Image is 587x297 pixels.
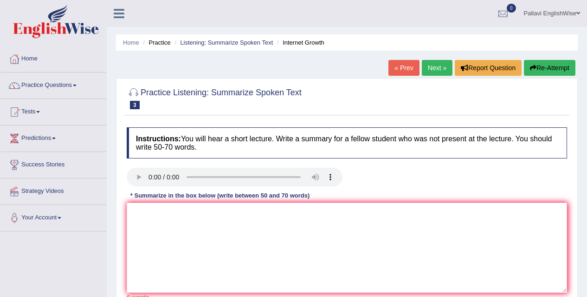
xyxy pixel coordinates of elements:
[0,178,106,202] a: Strategy Videos
[524,60,575,76] button: Re-Attempt
[180,39,273,46] a: Listening: Summarize Spoken Text
[127,191,313,200] div: * Summarize in the box below (write between 50 and 70 words)
[136,135,181,143] b: Instructions:
[127,127,567,158] h4: You will hear a short lecture. Write a summary for a fellow student who was not present at the le...
[141,38,170,47] li: Practice
[127,86,302,109] h2: Practice Listening: Summarize Spoken Text
[275,38,324,47] li: Internet Growth
[455,60,522,76] button: Report Question
[0,125,106,149] a: Predictions
[0,46,106,69] a: Home
[0,205,106,228] a: Your Account
[130,101,140,109] span: 3
[0,152,106,175] a: Success Stories
[0,99,106,122] a: Tests
[507,4,516,13] span: 0
[0,73,106,96] a: Practice Questions
[123,39,139,46] a: Home
[388,60,419,76] a: « Prev
[422,60,452,76] a: Next »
